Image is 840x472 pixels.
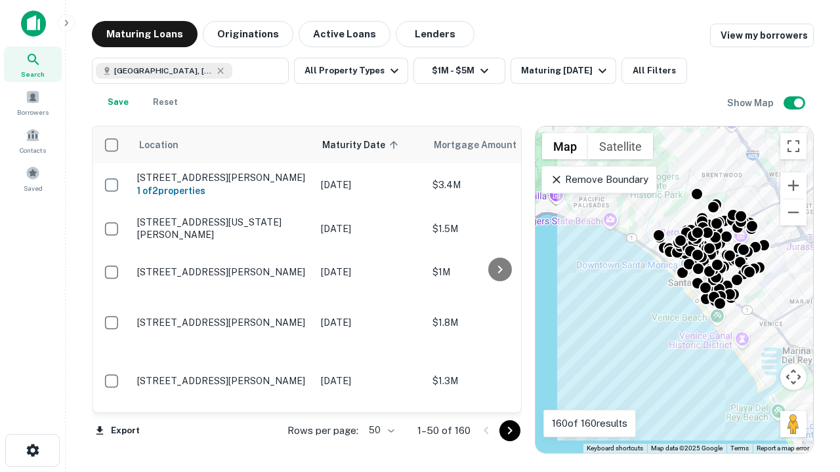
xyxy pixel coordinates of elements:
button: Save your search to get updates of matches that match your search criteria. [97,89,139,115]
span: Search [21,69,45,79]
p: $1.3M [432,374,564,388]
a: Report a map error [757,444,809,452]
a: Contacts [4,123,62,158]
a: Saved [4,161,62,196]
button: Show satellite imagery [588,133,653,159]
button: Zoom out [780,199,807,226]
button: All Filters [621,58,687,84]
div: 0 0 [535,127,813,453]
div: 50 [364,421,396,440]
button: Maturing [DATE] [511,58,616,84]
span: Maturity Date [322,137,402,153]
p: [DATE] [321,315,419,330]
a: Open this area in Google Maps (opens a new window) [539,436,582,453]
p: $3.4M [432,178,564,192]
a: Borrowers [4,85,62,120]
span: Saved [24,183,43,193]
button: Lenders [396,21,474,47]
button: Go to next page [499,420,520,441]
img: capitalize-icon.png [21,10,46,37]
a: Search [4,47,62,82]
th: Mortgage Amount [426,127,570,163]
button: Zoom in [780,172,807,199]
p: [STREET_ADDRESS][US_STATE][PERSON_NAME] [137,216,308,240]
p: [DATE] [321,222,419,236]
span: Borrowers [17,107,49,117]
p: [STREET_ADDRESS][PERSON_NAME] [137,317,308,328]
p: 1–50 of 160 [417,423,471,439]
span: [GEOGRAPHIC_DATA], [GEOGRAPHIC_DATA], [GEOGRAPHIC_DATA] [114,65,213,77]
button: Active Loans [299,21,390,47]
button: Originations [203,21,293,47]
p: $1.5M [432,222,564,236]
span: Mortgage Amount [434,137,534,153]
p: [DATE] [321,374,419,388]
th: Maturity Date [314,127,426,163]
iframe: Chat Widget [774,367,840,430]
p: [STREET_ADDRESS][PERSON_NAME] [137,172,308,184]
button: Export [92,421,143,441]
p: [STREET_ADDRESS][PERSON_NAME] [137,375,308,387]
a: Terms (opens in new tab) [730,444,749,452]
h6: Show Map [727,96,776,110]
p: 160 of 160 results [552,416,627,431]
h6: 1 of 2 properties [137,184,308,198]
th: Location [131,127,314,163]
span: Contacts [20,145,46,155]
button: Maturing Loans [92,21,198,47]
button: Toggle fullscreen view [780,133,807,159]
span: Location [138,137,178,153]
span: Map data ©2025 Google [651,444,723,452]
button: Map camera controls [780,364,807,390]
img: Google [539,436,582,453]
button: Reset [144,89,186,115]
p: [STREET_ADDRESS][PERSON_NAME] [137,266,308,278]
button: All Property Types [294,58,408,84]
p: $1M [432,265,564,279]
p: [DATE] [321,178,419,192]
p: Rows per page: [287,423,358,439]
button: Keyboard shortcuts [587,444,643,453]
div: Maturing [DATE] [521,63,610,79]
a: View my borrowers [710,24,814,47]
p: Remove Boundary [550,172,648,187]
button: $1M - $5M [413,58,505,84]
button: Show street map [542,133,588,159]
p: [DATE] [321,265,419,279]
p: $1.8M [432,315,564,330]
